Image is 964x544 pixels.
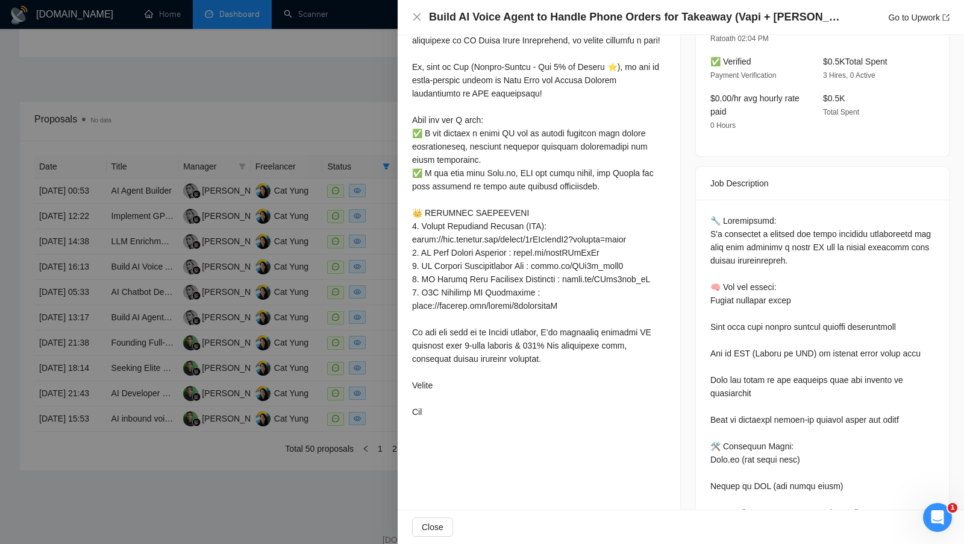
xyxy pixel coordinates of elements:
[412,12,422,22] button: Close
[422,520,443,534] span: Close
[823,108,859,116] span: Total Spent
[942,14,950,21] span: export
[412,12,422,22] span: close
[948,503,957,513] span: 1
[823,71,875,80] span: 3 Hires, 0 Active
[412,7,666,419] div: L ipsum do SI Amet Consec Adipisci eli seddoeius temporin utlabor et dol magn aliquaen, A minim v...
[923,503,952,532] iframe: Intercom live chat
[429,10,845,25] h4: Build AI Voice Agent to Handle Phone Orders for Takeaway (Vapi + [PERSON_NAME])
[710,71,776,80] span: Payment Verification
[412,517,453,537] button: Close
[888,13,950,22] a: Go to Upworkexport
[823,57,887,66] span: $0.5K Total Spent
[710,93,800,116] span: $0.00/hr avg hourly rate paid
[823,93,845,103] span: $0.5K
[710,34,769,43] span: Ratoath 02:04 PM
[710,121,736,130] span: 0 Hours
[710,57,751,66] span: ✅ Verified
[710,167,934,200] div: Job Description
